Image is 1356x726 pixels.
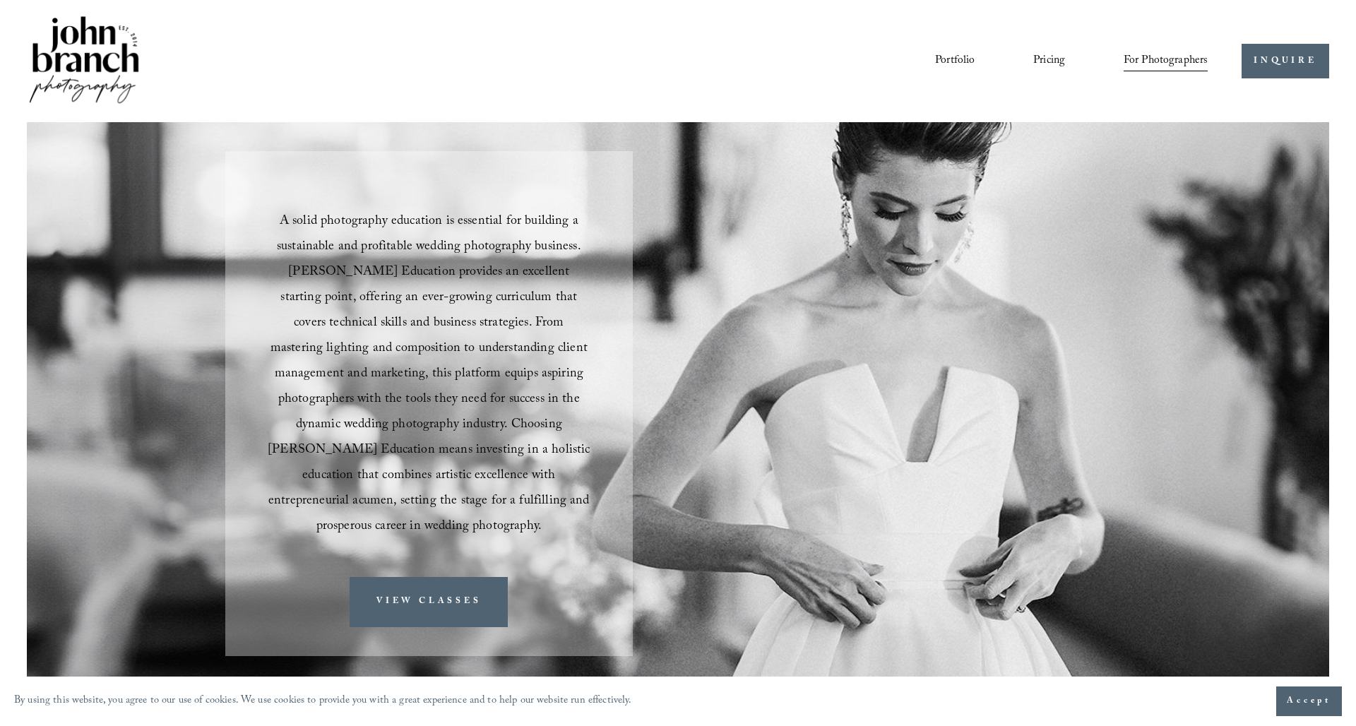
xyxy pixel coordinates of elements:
button: Accept [1276,686,1342,716]
span: A solid photography education is essential for building a sustainable and profitable wedding phot... [268,211,593,538]
a: Pricing [1033,49,1065,73]
p: By using this website, you agree to our use of cookies. We use cookies to provide you with a grea... [14,691,632,712]
span: Accept [1287,694,1331,708]
span: For Photographers [1124,50,1208,72]
a: Portfolio [935,49,975,73]
a: VIEW CLASSES [350,577,508,627]
a: INQUIRE [1242,44,1328,78]
a: folder dropdown [1124,49,1208,73]
img: John Branch IV Photography [27,13,141,109]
